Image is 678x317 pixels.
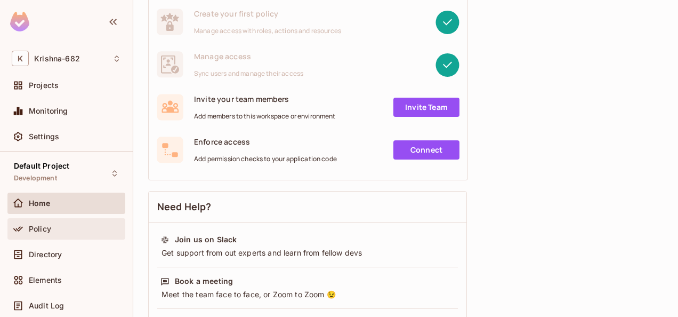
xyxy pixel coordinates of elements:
a: Connect [393,140,459,160]
div: Book a meeting [175,276,233,287]
img: SReyMgAAAABJRU5ErkJggg== [10,12,29,31]
div: Meet the team face to face, or Zoom to Zoom 😉 [160,289,455,300]
span: Default Project [14,162,69,170]
span: Development [14,174,57,183]
div: Get support from out experts and learn from fellow devs [160,248,455,258]
span: Create your first policy [194,9,341,19]
span: Manage access with roles, actions and resources [194,27,341,35]
span: Directory [29,250,62,259]
span: Projects [29,81,59,90]
span: Add permission checks to your application code [194,155,337,163]
span: Monitoring [29,107,68,115]
span: Workspace: Krishna-682 [34,54,80,63]
span: Sync users and manage their access [194,69,303,78]
span: Invite your team members [194,94,336,104]
span: Manage access [194,51,303,61]
span: K [12,51,29,66]
span: Add members to this workspace or environment [194,112,336,121]
span: Settings [29,132,59,141]
span: Home [29,199,51,208]
span: Policy [29,225,51,233]
span: Enforce access [194,137,337,147]
span: Audit Log [29,302,64,310]
span: Need Help? [157,200,212,213]
div: Join us on Slack [175,234,237,245]
span: Elements [29,276,62,284]
a: Invite Team [393,98,459,117]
